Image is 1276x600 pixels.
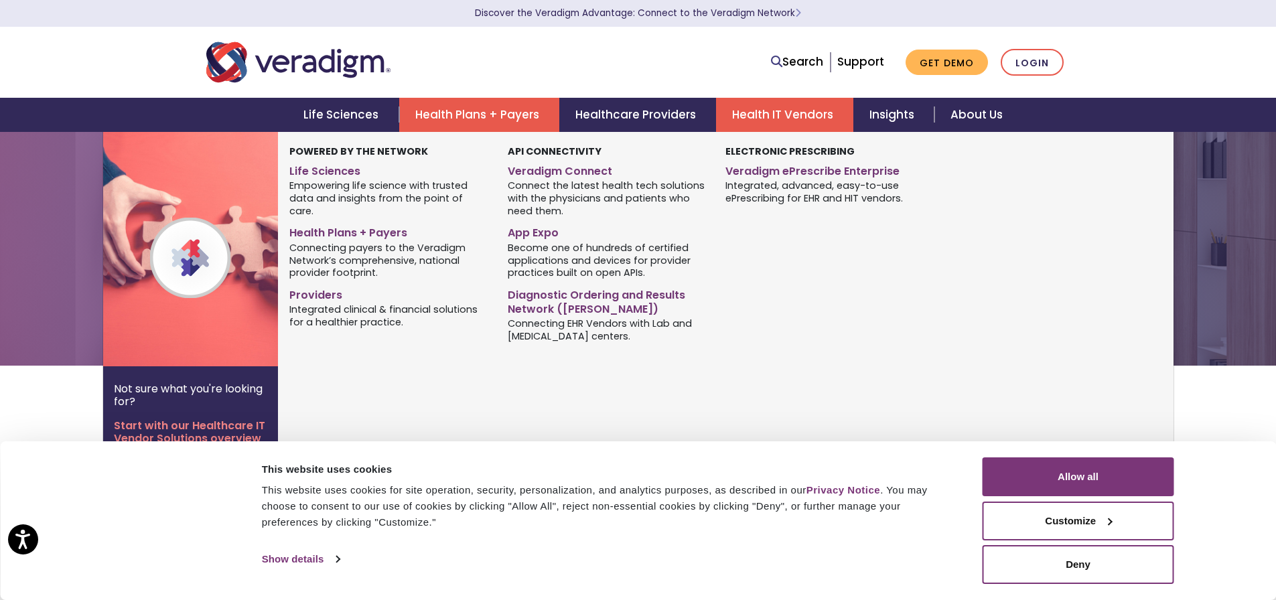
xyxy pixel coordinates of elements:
[983,457,1174,496] button: Allow all
[716,98,853,132] a: Health IT Vendors
[508,240,705,279] span: Become one of hundreds of certified applications and devices for provider practices built on open...
[262,482,952,530] div: This website uses cookies for site operation, security, personalization, and analytics purposes, ...
[806,484,880,496] a: Privacy Notice
[771,53,823,71] a: Search
[262,549,340,569] a: Show details
[289,283,487,303] a: Providers
[289,221,487,240] a: Health Plans + Payers
[114,419,267,458] a: Start with our Healthcare IT Vendor Solutions overview
[795,7,801,19] span: Learn More
[262,461,952,477] div: This website uses cookies
[289,240,487,279] span: Connecting payers to the Veradigm Network’s comprehensive, national provider footprint.
[906,50,988,76] a: Get Demo
[508,317,705,343] span: Connecting EHR Vendors with Lab and [MEDICAL_DATA] centers.
[399,98,559,132] a: Health Plans + Payers
[853,98,934,132] a: Insights
[725,179,923,205] span: Integrated, advanced, easy-to-use ePrescribing for EHR and HIT vendors.
[983,502,1174,540] button: Customize
[508,159,705,179] a: Veradigm Connect
[508,283,705,317] a: Diagnostic Ordering and Results Network ([PERSON_NAME])
[837,54,884,70] a: Support
[289,159,487,179] a: Life Sciences
[1001,49,1064,76] a: Login
[725,145,855,158] strong: Electronic Prescribing
[103,132,319,366] img: Veradigm Network
[934,98,1019,132] a: About Us
[508,221,705,240] a: App Expo
[508,179,705,218] span: Connect the latest health tech solutions with the physicians and patients who need them.
[287,98,399,132] a: Life Sciences
[725,159,923,179] a: Veradigm ePrescribe Enterprise
[559,98,716,132] a: Healthcare Providers
[983,545,1174,584] button: Deny
[1019,504,1260,584] iframe: Drift Chat Widget
[289,303,487,329] span: Integrated clinical & financial solutions for a healthier practice.
[475,7,801,19] a: Discover the Veradigm Advantage: Connect to the Veradigm NetworkLearn More
[114,382,267,408] p: Not sure what you're looking for?
[206,40,391,84] img: Veradigm logo
[289,145,428,158] strong: Powered by the Network
[289,179,487,218] span: Empowering life science with trusted data and insights from the point of care.
[508,145,601,158] strong: API Connectivity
